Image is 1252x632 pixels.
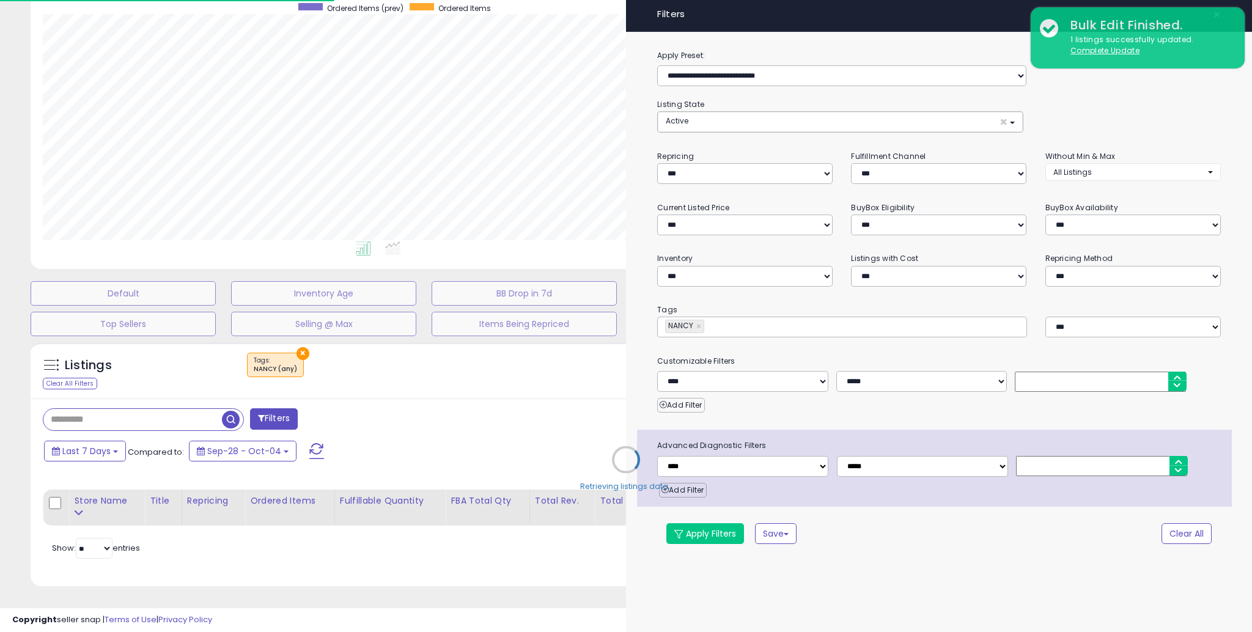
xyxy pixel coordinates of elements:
[657,253,693,263] small: Inventory
[657,99,704,109] small: Listing State
[851,253,918,263] small: Listings with Cost
[1000,116,1007,128] span: ×
[1061,34,1235,57] div: 1 listings successfully updated.
[666,116,688,126] span: Active
[648,303,1230,317] small: Tags
[657,9,1221,20] h4: Filters
[648,49,1230,62] label: Apply Preset:
[1045,151,1116,161] small: Without Min & Max
[1061,17,1235,34] div: Bulk Edit Finished.
[580,481,672,492] div: Retrieving listings data..
[696,320,704,333] a: ×
[1053,167,1092,177] span: All Listings
[1045,202,1118,213] small: BuyBox Availability
[1045,253,1113,263] small: Repricing Method
[1208,6,1226,23] button: ×
[851,151,926,161] small: Fulfillment Channel
[1045,163,1221,181] button: All Listings
[657,151,694,161] small: Repricing
[851,202,915,213] small: BuyBox Eligibility
[657,202,729,213] small: Current Listed Price
[658,112,1023,132] button: Active ×
[1213,6,1221,23] span: ×
[1070,45,1140,56] u: Complete Update
[666,320,693,331] span: NANCY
